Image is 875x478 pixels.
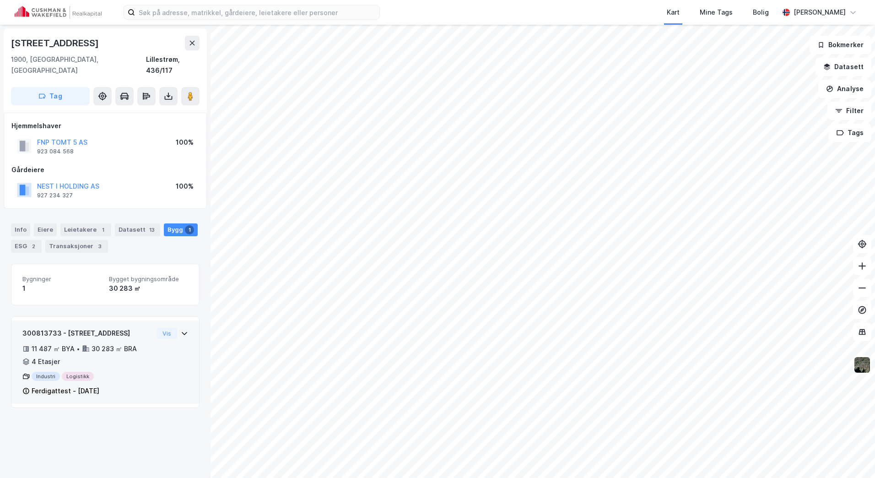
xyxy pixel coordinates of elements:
[109,283,188,294] div: 30 283 ㎡
[176,137,194,148] div: 100%
[829,124,871,142] button: Tags
[818,80,871,98] button: Analyse
[794,7,846,18] div: [PERSON_NAME]
[829,434,875,478] iframe: Chat Widget
[32,343,75,354] div: 11 487 ㎡ BYA
[157,328,177,339] button: Vis
[700,7,733,18] div: Mine Tags
[37,192,73,199] div: 927 234 327
[147,225,157,234] div: 13
[98,225,108,234] div: 1
[11,223,30,236] div: Info
[11,120,199,131] div: Hjemmelshaver
[15,6,102,19] img: cushman-wakefield-realkapital-logo.202ea83816669bd177139c58696a8fa1.svg
[37,148,74,155] div: 923 084 568
[22,275,102,283] span: Bygninger
[827,102,871,120] button: Filter
[185,225,194,234] div: 1
[11,36,101,50] div: [STREET_ADDRESS]
[22,283,102,294] div: 1
[11,54,146,76] div: 1900, [GEOGRAPHIC_DATA], [GEOGRAPHIC_DATA]
[32,356,60,367] div: 4 Etasjer
[92,343,137,354] div: 30 283 ㎡ BRA
[816,58,871,76] button: Datasett
[115,223,160,236] div: Datasett
[11,164,199,175] div: Gårdeiere
[45,240,108,253] div: Transaksjoner
[829,434,875,478] div: Kontrollprogram for chat
[11,87,90,105] button: Tag
[11,240,42,253] div: ESG
[753,7,769,18] div: Bolig
[76,345,80,353] div: •
[135,5,379,19] input: Søk på adresse, matrikkel, gårdeiere, leietakere eller personer
[60,223,111,236] div: Leietakere
[667,7,680,18] div: Kart
[810,36,871,54] button: Bokmerker
[109,275,188,283] span: Bygget bygningsområde
[176,181,194,192] div: 100%
[34,223,57,236] div: Eiere
[164,223,198,236] div: Bygg
[146,54,200,76] div: Lillestrøm, 436/117
[853,356,871,374] img: 9k=
[95,242,104,251] div: 3
[29,242,38,251] div: 2
[32,386,99,397] div: Ferdigattest - [DATE]
[22,328,153,339] div: 300813733 - [STREET_ADDRESS]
